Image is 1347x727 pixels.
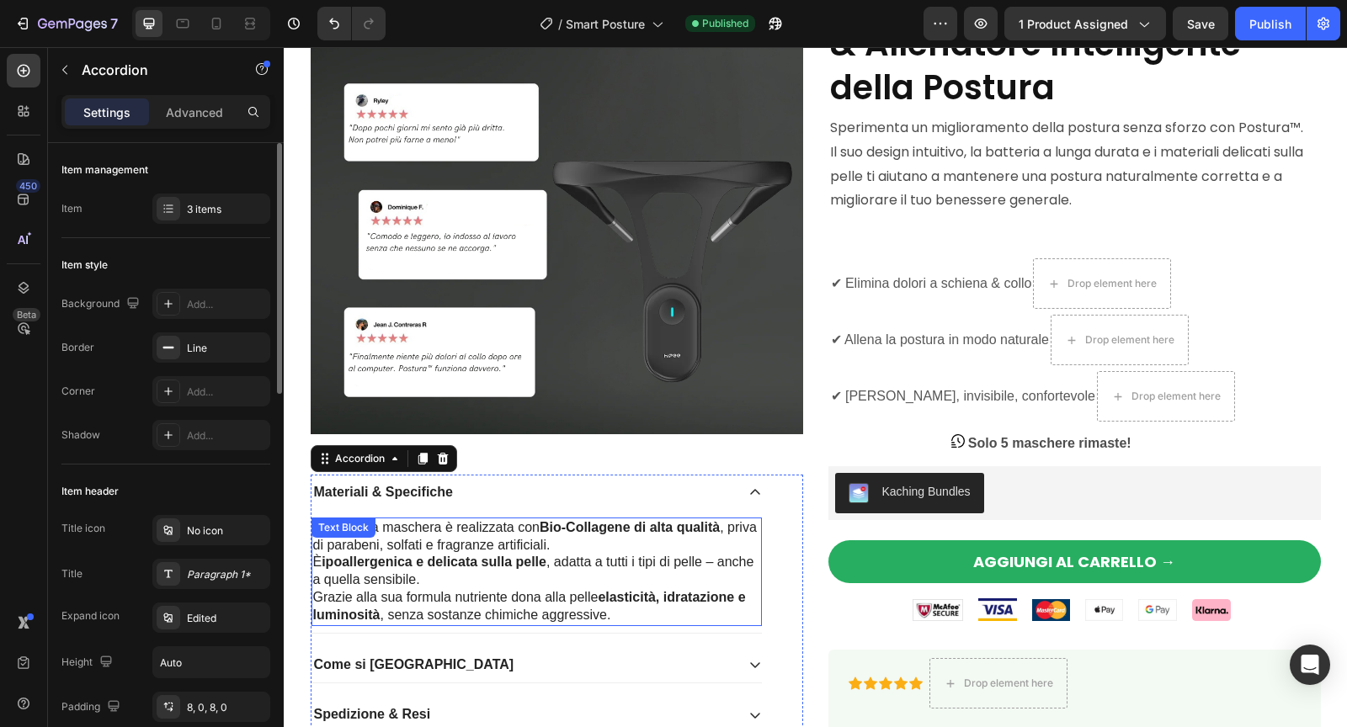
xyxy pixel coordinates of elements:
div: Drop element here [848,342,937,356]
div: Title icon [61,521,105,536]
div: Corner [61,384,95,399]
button: 7 [7,7,125,40]
div: Paragraph 1* [187,567,266,582]
div: Open Intercom Messenger [1290,645,1330,685]
div: Drop element here [784,230,873,243]
div: Padding [61,696,124,719]
div: Title [61,566,83,581]
div: Drop element here [801,286,891,300]
div: Background [61,293,143,316]
strong: Solo 5 maschere rimaste! [684,389,848,403]
div: Undo/Redo [317,7,386,40]
div: Item management [61,162,148,178]
div: Add... [187,385,266,400]
div: Beta [13,308,40,321]
div: Item header [61,484,119,499]
div: 3 items [187,202,266,217]
span: ✔ [PERSON_NAME], invisibile, confortevole [547,342,812,356]
div: Item style [61,257,108,273]
button: Publish [1235,7,1306,40]
div: Shadow [61,427,100,443]
div: Line [187,341,266,356]
p: 7 [110,13,118,34]
p: Advanced [166,103,223,121]
div: Item [61,201,83,216]
div: Drop element here [680,629,769,643]
button: Aggiungi al carrello → [545,493,1037,536]
div: Add... [187,428,266,443]
span: Smart Posture [566,15,645,33]
div: No icon [187,523,266,539]
p: Settings [83,103,130,121]
div: Add... [187,297,266,312]
div: Border [61,340,94,355]
div: 8, 0, 8, 0 [187,700,266,715]
button: 1 product assigned [1004,7,1166,40]
div: Expand icon [61,608,120,624]
iframe: Design area [284,47,1347,727]
button: Kaching Bundles [551,426,700,466]
img: KachingBundles.png [565,436,585,456]
div: Kaching Bundles [599,436,687,454]
input: Auto [153,647,269,677]
button: Save [1173,7,1228,40]
img: gempages_536301623899587793-e282aac6-729b-46f8-99a9-e1d4c27e80c5.png [908,552,947,574]
div: Height [61,651,116,674]
span: Save [1187,17,1215,31]
div: Aggiungi al carrello → [689,505,892,524]
span: ✔ Allena la postura in modo naturale [547,285,765,300]
p: Sperimenta un miglioramento della postura senza sforzo con Postura™. Il suo design intuitivo, la ... [546,69,1036,166]
p: Accordion [82,60,225,80]
span: / [558,15,562,33]
span: 1 product assigned [1019,15,1128,33]
span: Published [702,16,748,31]
span: ✔ Elimina dolori a schiena & collo [547,229,748,243]
div: Edited [187,611,266,626]
div: Publish [1249,15,1291,33]
div: 450 [16,179,40,193]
